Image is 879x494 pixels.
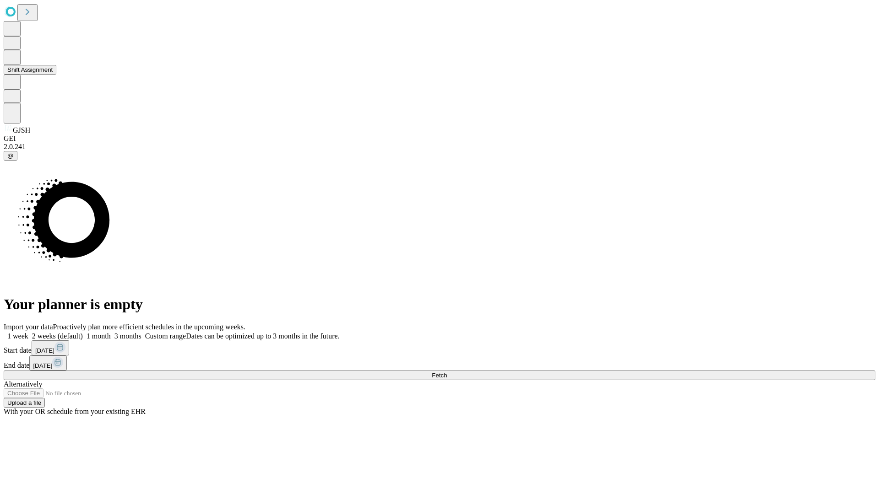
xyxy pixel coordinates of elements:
[32,332,83,340] span: 2 weeks (default)
[4,65,56,75] button: Shift Assignment
[53,323,245,331] span: Proactively plan more efficient schedules in the upcoming weeks.
[33,362,52,369] span: [DATE]
[4,296,875,313] h1: Your planner is empty
[145,332,186,340] span: Custom range
[114,332,141,340] span: 3 months
[4,380,42,388] span: Alternatively
[4,134,875,143] div: GEI
[35,347,54,354] span: [DATE]
[432,372,447,379] span: Fetch
[4,323,53,331] span: Import your data
[29,355,67,370] button: [DATE]
[4,370,875,380] button: Fetch
[4,355,875,370] div: End date
[32,340,69,355] button: [DATE]
[4,340,875,355] div: Start date
[7,332,28,340] span: 1 week
[87,332,111,340] span: 1 month
[4,151,17,161] button: @
[13,126,30,134] span: GJSH
[186,332,339,340] span: Dates can be optimized up to 3 months in the future.
[4,408,146,415] span: With your OR schedule from your existing EHR
[7,152,14,159] span: @
[4,398,45,408] button: Upload a file
[4,143,875,151] div: 2.0.241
